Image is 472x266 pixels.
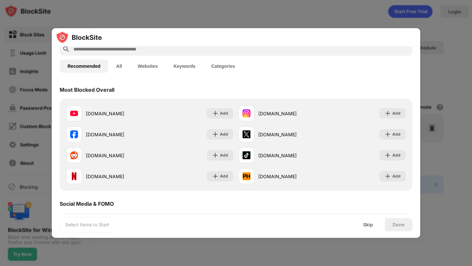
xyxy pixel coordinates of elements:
[258,131,322,138] div: [DOMAIN_NAME]
[86,173,150,180] div: [DOMAIN_NAME]
[108,60,130,73] button: All
[392,110,401,117] div: Add
[363,222,373,227] div: Skip
[243,172,250,180] img: favicons
[130,60,166,73] button: Websites
[220,131,228,138] div: Add
[70,130,78,138] img: favicons
[220,173,228,180] div: Add
[60,200,114,207] div: Social Media & FOMO
[60,60,108,73] button: Recommended
[203,60,243,73] button: Categories
[258,110,322,117] div: [DOMAIN_NAME]
[243,151,250,159] img: favicons
[392,152,401,159] div: Add
[65,221,109,228] div: Select Items to Start
[243,109,250,117] img: favicons
[56,31,102,44] img: logo-blocksite.svg
[166,60,203,73] button: Keywords
[258,152,322,159] div: [DOMAIN_NAME]
[393,222,404,227] div: Done
[60,86,114,93] div: Most Blocked Overall
[70,172,78,180] img: favicons
[86,152,150,159] div: [DOMAIN_NAME]
[70,151,78,159] img: favicons
[243,130,250,138] img: favicons
[392,173,401,180] div: Add
[70,109,78,117] img: favicons
[86,110,150,117] div: [DOMAIN_NAME]
[258,173,322,180] div: [DOMAIN_NAME]
[86,131,150,138] div: [DOMAIN_NAME]
[62,45,70,53] img: search.svg
[392,131,401,138] div: Add
[220,152,228,159] div: Add
[220,110,228,117] div: Add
